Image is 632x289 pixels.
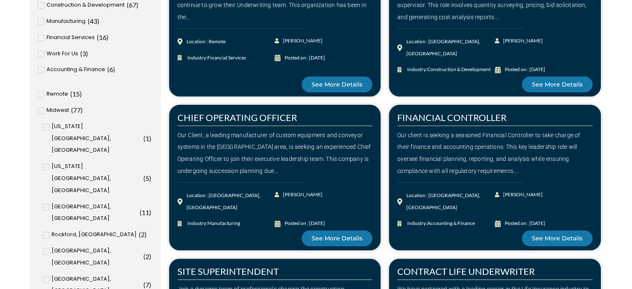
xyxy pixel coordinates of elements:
span: ) [149,252,151,260]
span: Accounting & Finance [427,220,475,226]
span: [PERSON_NAME] [501,35,543,47]
span: [PERSON_NAME] [281,189,322,201]
div: Location : [GEOGRAPHIC_DATA], [GEOGRAPHIC_DATA] [406,190,495,214]
span: ) [149,174,151,182]
span: ( [71,106,73,114]
span: Financial Services [47,32,95,44]
div: Posted on : [DATE] [505,217,545,230]
span: ( [80,49,82,57]
div: Posted on : [DATE] [285,217,325,230]
a: FINANCIAL CONTROLLER [397,112,507,123]
span: 5 [145,174,149,182]
span: [GEOGRAPHIC_DATA], [GEOGRAPHIC_DATA] [52,245,141,269]
a: Industry:Accounting & Finance [397,217,495,230]
a: [PERSON_NAME] [495,189,543,201]
span: ) [149,281,151,289]
span: 11 [142,208,149,216]
span: Industry: [185,52,246,64]
span: Industry: [405,64,491,76]
a: CHIEF OPERATING OFFICER [177,112,297,123]
span: Construction & Development [427,66,491,72]
span: ( [97,33,99,41]
span: ) [80,90,82,98]
div: Posted on : [DATE] [285,52,325,64]
span: ( [143,134,145,142]
a: SITE SUPERINTENDENT [177,266,279,277]
span: Industry: [405,217,475,230]
a: See More Details [302,230,372,246]
span: 2 [145,252,149,260]
span: See More Details [312,82,362,87]
a: [PERSON_NAME] [495,35,543,47]
span: ) [149,134,151,142]
span: ) [145,230,147,238]
span: Industry: [185,217,240,230]
div: Location : [GEOGRAPHIC_DATA], [GEOGRAPHIC_DATA] [187,190,275,214]
a: See More Details [522,77,593,92]
span: 15 [72,90,80,98]
a: [PERSON_NAME] [275,35,323,47]
span: [US_STATE][GEOGRAPHIC_DATA], [GEOGRAPHIC_DATA] [52,161,141,196]
span: ) [97,17,99,25]
a: [PERSON_NAME] [275,189,323,201]
span: ( [143,252,145,260]
span: ) [86,49,88,57]
a: Industry:Manufacturing [177,217,275,230]
span: 67 [129,1,136,9]
span: Accounting & Finance [47,64,105,76]
span: 77 [73,106,81,114]
span: ( [107,65,109,73]
span: ( [143,174,145,182]
span: See More Details [532,82,583,87]
span: Rockford, [GEOGRAPHIC_DATA] [52,229,137,241]
span: ) [149,208,151,216]
span: Midwest [47,104,69,116]
span: 1 [145,134,149,142]
div: Location : [GEOGRAPHIC_DATA], [GEOGRAPHIC_DATA] [406,36,495,60]
span: See More Details [532,235,583,241]
span: Work For Us [47,48,78,60]
div: Our Client, a leading manufacturer of custom equipment and conveyor systems in the [GEOGRAPHIC_DA... [177,129,373,177]
span: ( [139,230,141,238]
a: CONTRACT LIFE UNDERWRITER [397,266,535,277]
span: 16 [99,33,106,41]
span: 7 [145,281,149,289]
span: [GEOGRAPHIC_DATA], [GEOGRAPHIC_DATA] [52,201,138,225]
a: Industry:Construction & Development [397,64,495,76]
div: Posted on : [DATE] [505,64,545,76]
a: See More Details [522,230,593,246]
span: 6 [109,65,113,73]
span: Manufacturing [47,15,86,27]
span: ) [81,106,83,114]
span: ( [140,208,142,216]
span: [US_STATE][GEOGRAPHIC_DATA], [GEOGRAPHIC_DATA] [52,121,141,156]
span: ) [136,1,138,9]
span: ( [88,17,90,25]
span: Manufacturing [207,220,240,226]
span: [PERSON_NAME] [281,35,322,47]
span: 43 [90,17,97,25]
span: Remote [47,88,68,100]
div: Our client is seeking a seasoned Financial Controller to take charge of their finance and account... [397,129,593,177]
span: Financial Services [207,54,246,61]
span: ( [127,1,129,9]
a: Industry:Financial Services [177,52,275,64]
span: [PERSON_NAME] [501,189,543,201]
a: See More Details [302,77,372,92]
span: 3 [82,49,86,57]
span: ) [113,65,115,73]
div: Location : Remote [187,36,226,48]
span: ) [106,33,108,41]
span: ( [143,281,145,289]
span: ( [70,90,72,98]
span: 2 [141,230,145,238]
span: See More Details [312,235,362,241]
